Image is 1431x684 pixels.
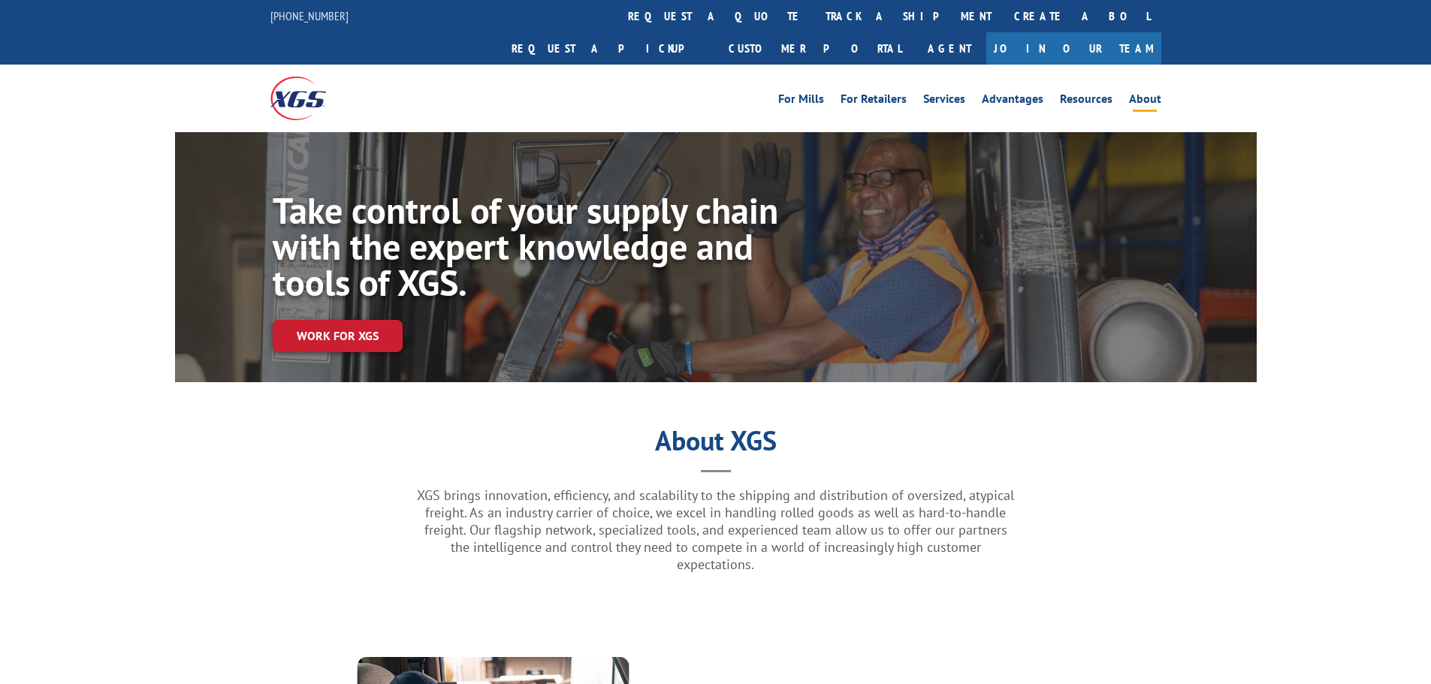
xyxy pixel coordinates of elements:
[1060,93,1112,110] a: Resources
[415,487,1016,573] p: XGS brings innovation, efficiency, and scalability to the shipping and distribution of oversized,...
[841,93,907,110] a: For Retailers
[717,32,913,65] a: Customer Portal
[923,93,965,110] a: Services
[270,8,349,23] a: [PHONE_NUMBER]
[1129,93,1161,110] a: About
[273,320,403,352] a: Work for XGS
[913,32,986,65] a: Agent
[500,32,717,65] a: Request a pickup
[175,430,1257,459] h1: About XGS
[273,192,782,308] h1: Take control of your supply chain with the expert knowledge and tools of XGS.
[986,32,1161,65] a: Join Our Team
[982,93,1043,110] a: Advantages
[778,93,824,110] a: For Mills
